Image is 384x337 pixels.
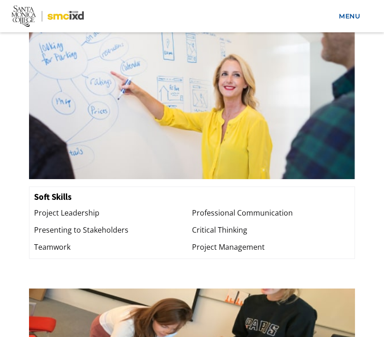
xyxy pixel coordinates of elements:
a: menu [334,7,365,24]
div: Project Leadership [34,207,192,219]
img: Santa Monica College - SMC IxD logo [12,6,84,27]
div: Project Management [192,241,350,253]
div: Professional Communication [192,207,350,219]
div: Critical Thinking [192,224,350,236]
div: Teamwork [34,241,192,253]
div: Presenting to Stakeholders [34,224,192,236]
h3: Soft Skills [34,192,350,202]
